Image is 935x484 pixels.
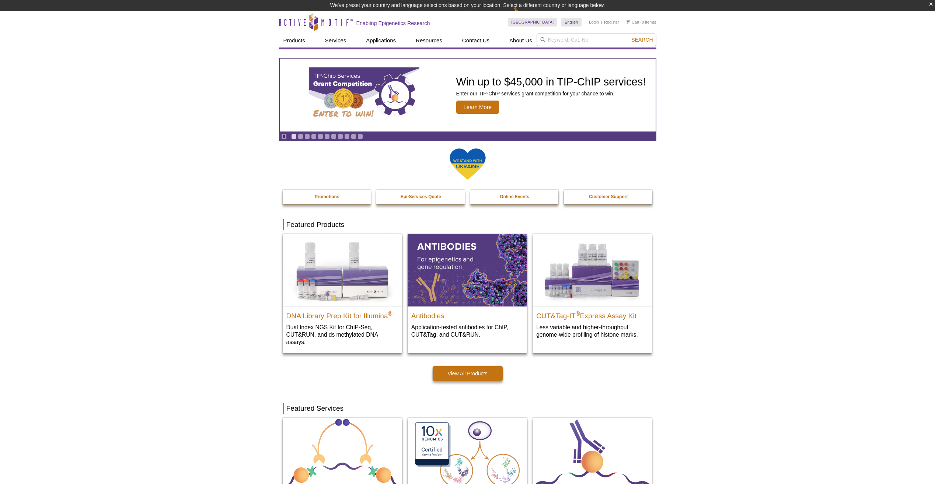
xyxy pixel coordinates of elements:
[456,76,646,87] h2: Win up to $45,000 in TIP-ChIP services!
[401,194,441,199] strong: Epi-Services Quote
[411,323,523,339] p: Application-tested antibodies for ChIP, CUT&Tag, and CUT&RUN.
[456,90,646,97] p: Enter our TIP-ChIP services grant competition for your chance to win.
[331,134,336,139] a: Go to slide 7
[408,234,527,346] a: All Antibodies Antibodies Application-tested antibodies for ChIP, CUT&Tag, and CUT&RUN.
[283,234,402,306] img: DNA Library Prep Kit for Illumina
[281,134,287,139] a: Toggle autoplay
[627,20,639,25] a: Cart
[291,134,297,139] a: Go to slide 1
[376,190,465,204] a: Epi-Services Quote
[631,37,653,43] span: Search
[449,148,486,180] img: We Stand With Ukraine
[283,234,402,353] a: DNA Library Prep Kit for Illumina DNA Library Prep Kit for Illumina® Dual Index NGS Kit for ChIP-...
[280,59,656,131] a: TIP-ChIP Services Grant Competition Win up to $45,000 in TIP-ChIP services! Enter our TIP-ChIP se...
[536,309,648,320] h2: CUT&Tag-IT Express Assay Kit
[627,20,630,24] img: Your Cart
[411,34,447,48] a: Resources
[561,18,582,27] a: English
[564,190,653,204] a: Customer Support
[304,134,310,139] a: Go to slide 3
[318,134,323,139] a: Go to slide 5
[536,323,648,339] p: Less variable and higher-throughput genome-wide profiling of histone marks​.
[311,134,317,139] a: Go to slide 4
[508,18,558,27] a: [GEOGRAPHIC_DATA]
[589,20,599,25] a: Login
[283,219,653,230] h2: Featured Products
[324,134,330,139] a: Go to slide 6
[321,34,351,48] a: Services
[627,18,656,27] li: (0 items)
[576,310,580,316] sup: ®
[286,309,398,320] h2: DNA Library Prep Kit for Illumina
[505,34,537,48] a: About Us
[298,134,303,139] a: Go to slide 2
[470,190,559,204] a: Online Events
[362,34,400,48] a: Applications
[629,36,655,43] button: Search
[283,190,372,204] a: Promotions
[411,309,523,320] h2: Antibodies
[533,234,652,346] a: CUT&Tag-IT® Express Assay Kit CUT&Tag-IT®Express Assay Kit Less variable and higher-throughput ge...
[338,134,343,139] a: Go to slide 8
[286,323,398,346] p: Dual Index NGS Kit for ChIP-Seq, CUT&RUN, and ds methylated DNA assays.
[357,134,363,139] a: Go to slide 11
[344,134,350,139] a: Go to slide 9
[537,34,656,46] input: Keyword, Cat. No.
[279,34,310,48] a: Products
[351,134,356,139] a: Go to slide 10
[513,6,533,23] img: Change Here
[408,234,527,306] img: All Antibodies
[280,59,656,131] article: TIP-ChIP Services Grant Competition
[309,67,419,123] img: TIP-ChIP Services Grant Competition
[388,310,393,316] sup: ®
[458,34,494,48] a: Contact Us
[356,20,430,27] h2: Enabling Epigenetics Research
[315,194,339,199] strong: Promotions
[500,194,529,199] strong: Online Events
[456,101,499,114] span: Learn More
[533,234,652,306] img: CUT&Tag-IT® Express Assay Kit
[604,20,619,25] a: Register
[589,194,628,199] strong: Customer Support
[601,18,602,27] li: |
[283,403,653,414] h2: Featured Services
[433,366,503,381] a: View All Products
